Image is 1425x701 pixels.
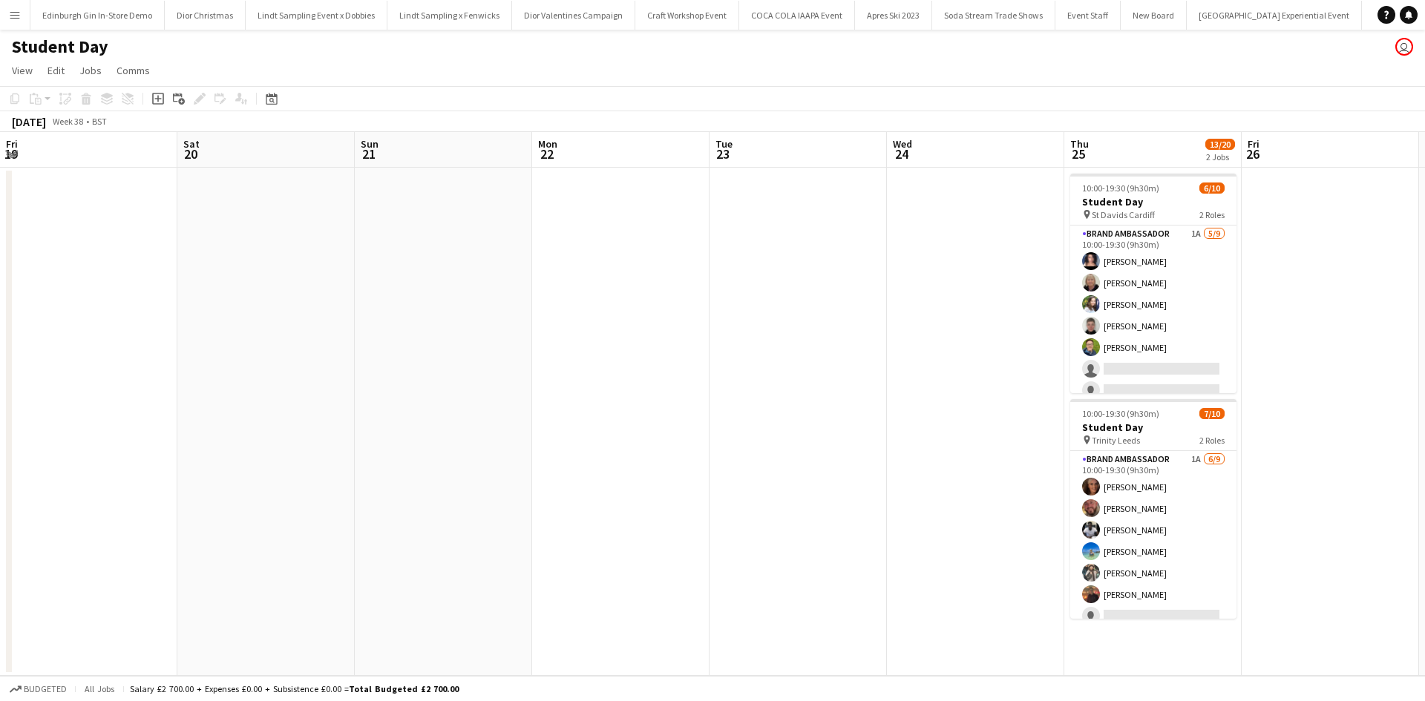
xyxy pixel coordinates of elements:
button: Dior Christmas [165,1,246,30]
span: All jobs [82,683,117,694]
span: Tue [715,137,733,151]
span: 25 [1068,145,1089,162]
button: Lindt Sampling x Fenwicks [387,1,512,30]
span: 20 [181,145,200,162]
span: 6/10 [1199,182,1225,194]
a: Jobs [73,61,108,80]
span: 22 [536,145,557,162]
span: 21 [358,145,379,162]
span: View [12,64,33,77]
span: 10:00-19:30 (9h30m) [1082,182,1159,194]
a: Edit [42,61,71,80]
span: Fri [6,137,18,151]
app-user-avatar: Joanne Milne [1395,38,1413,56]
span: 2 Roles [1199,435,1225,446]
a: View [6,61,39,80]
button: Lindt Sampling Event x Dobbies [246,1,387,30]
span: Wed [893,137,912,151]
button: New Board [1121,1,1187,30]
h3: Student Day [1070,195,1236,208]
span: Sat [183,137,200,151]
button: COCA COLA IAAPA Event [739,1,855,30]
span: Mon [538,137,557,151]
span: Total Budgeted £2 700.00 [349,683,459,694]
span: Week 38 [49,116,86,127]
span: Sun [361,137,379,151]
span: Comms [117,64,150,77]
button: Edinburgh Gin In-Store Demo [30,1,165,30]
span: 24 [891,145,912,162]
span: 2 Roles [1199,209,1225,220]
div: Salary £2 700.00 + Expenses £0.00 + Subsistence £0.00 = [130,683,459,694]
h1: Student Day [12,36,108,58]
app-job-card: 10:00-19:30 (9h30m)6/10Student Day St Davids Cardiff2 RolesBrand Ambassador1A5/910:00-19:30 (9h30... [1070,174,1236,393]
h3: Student Day [1070,421,1236,434]
span: St Davids Cardiff [1092,209,1155,220]
span: Budgeted [24,684,67,694]
span: 26 [1245,145,1259,162]
span: 10:00-19:30 (9h30m) [1082,408,1159,419]
span: Fri [1248,137,1259,151]
button: Budgeted [7,681,69,697]
span: Edit [47,64,65,77]
span: Thu [1070,137,1089,151]
span: 19 [4,145,18,162]
app-card-role: Brand Ambassador1A5/910:00-19:30 (9h30m)[PERSON_NAME][PERSON_NAME][PERSON_NAME][PERSON_NAME][PERS... [1070,226,1236,448]
span: Jobs [79,64,102,77]
div: 2 Jobs [1206,151,1234,162]
button: [GEOGRAPHIC_DATA] Experiential Event [1187,1,1362,30]
button: Craft Workshop Event [635,1,739,30]
button: Soda Stream Trade Shows [932,1,1055,30]
div: [DATE] [12,114,46,129]
div: BST [92,116,107,127]
app-card-role: Brand Ambassador1A6/910:00-19:30 (9h30m)[PERSON_NAME][PERSON_NAME][PERSON_NAME][PERSON_NAME][PERS... [1070,451,1236,674]
button: Apres Ski 2023 [855,1,932,30]
span: 23 [713,145,733,162]
span: 13/20 [1205,139,1235,150]
a: Comms [111,61,156,80]
app-job-card: 10:00-19:30 (9h30m)7/10Student Day Trinity Leeds2 RolesBrand Ambassador1A6/910:00-19:30 (9h30m)[P... [1070,399,1236,619]
button: Dior Valentines Campaign [512,1,635,30]
button: Event Staff [1055,1,1121,30]
span: Trinity Leeds [1092,435,1140,446]
span: 7/10 [1199,408,1225,419]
